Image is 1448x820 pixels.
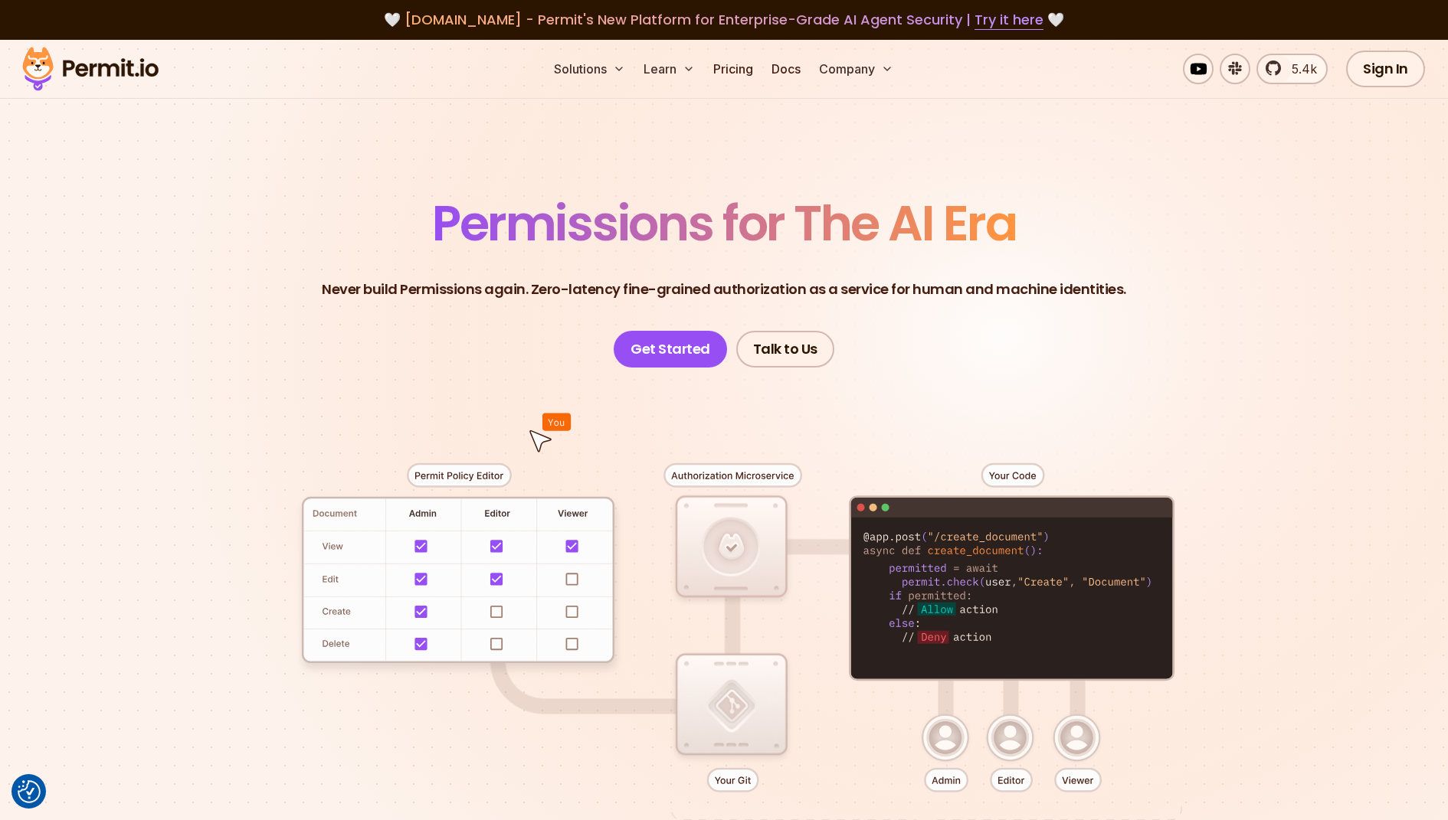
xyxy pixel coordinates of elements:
[813,54,899,84] button: Company
[15,43,165,95] img: Permit logo
[1283,60,1317,78] span: 5.4k
[765,54,807,84] a: Docs
[37,9,1411,31] div: 🤍 🤍
[1346,51,1425,87] a: Sign In
[322,279,1126,300] p: Never build Permissions again. Zero-latency fine-grained authorization as a service for human and...
[405,10,1043,29] span: [DOMAIN_NAME] - Permit's New Platform for Enterprise-Grade AI Agent Security |
[1256,54,1328,84] a: 5.4k
[18,780,41,803] button: Consent Preferences
[548,54,631,84] button: Solutions
[707,54,759,84] a: Pricing
[975,10,1043,30] a: Try it here
[637,54,701,84] button: Learn
[432,189,1016,257] span: Permissions for The AI Era
[736,331,834,368] a: Talk to Us
[18,780,41,803] img: Revisit consent button
[614,331,727,368] a: Get Started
